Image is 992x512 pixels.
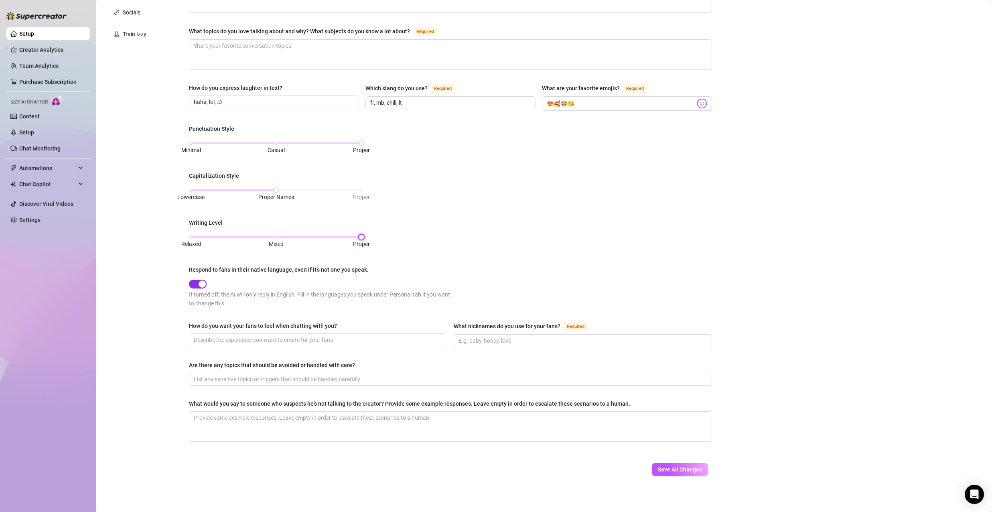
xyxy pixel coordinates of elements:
img: logo-BBDzfeDw.svg [6,12,67,20]
span: Proper [353,147,370,153]
span: Lowercase [177,194,205,200]
div: Writing Level [189,218,223,227]
div: How do you express laughter in text? [189,83,282,92]
div: Are there any topics that should be avoided or handled with care? [189,361,355,370]
textarea: What would you say to someone who suspects he's not talking to the creator? Provide some example ... [189,412,712,441]
input: What nicknames do you use for your fans? [458,336,706,345]
label: Writing Level [189,218,228,227]
a: Discover Viral Videos [19,201,73,207]
a: Content [19,113,40,120]
span: experiment [114,31,120,37]
div: What nicknames do you use for your fans? [454,322,560,331]
label: What would you say to someone who suspects he's not talking to the creator? Provide some example ... [189,399,636,408]
label: Punctuation Style [189,124,240,133]
button: Save All Changes [652,463,708,476]
span: Required [431,84,455,93]
a: Setup [19,30,34,37]
div: Socials [123,8,140,17]
div: Capitalization Style [189,171,239,180]
div: Train Izzy [123,30,146,39]
div: Which slang do you use? [365,84,428,93]
label: How do you want your fans to feel when chatting with you? [189,321,343,330]
span: Minimal [181,147,201,153]
a: Settings [19,217,41,223]
span: Required [413,27,437,36]
label: Are there any topics that should be avoided or handled with care? [189,361,361,370]
span: Casual [268,147,285,153]
input: What are your favorite emojis? [547,98,695,109]
button: Respond to fans in their native language, even if it’s not one you speak. [189,280,207,289]
span: Save All Changes [658,466,702,473]
span: Proper [353,241,370,247]
span: Required [564,322,588,331]
div: Respond to fans in their native language, even if it’s not one you speak. [189,265,369,274]
input: How do you want your fans to feel when chatting with you? [194,335,441,344]
input: Which slang do you use? [370,98,529,107]
span: Automations [19,162,76,175]
span: Chat Copilot [19,178,76,191]
span: Proper [353,194,370,200]
span: Mixed [269,241,284,247]
a: Creator Analytics [19,43,83,56]
span: Relaxed [181,241,201,247]
label: What are your favorite emojis? [542,83,656,93]
a: Setup [19,129,34,136]
img: AI Chatter [51,95,63,107]
div: What are your favorite emojis? [542,84,620,93]
label: Capitalization Style [189,171,245,180]
div: What topics do you love talking about and why? What subjects do you know a lot about? [189,27,410,36]
label: How do you express laughter in text? [189,83,288,92]
label: Respond to fans in their native language, even if it’s not one you speak. [189,265,374,274]
a: Chat Monitoring [19,145,61,152]
label: What nicknames do you use for your fans? [454,321,596,331]
img: Chat Copilot [10,181,16,187]
div: How do you want your fans to feel when chatting with you? [189,321,337,330]
div: If turned off, the AI will only reply in English. Fill in the languages you speak under Personal ... [189,290,450,308]
div: What would you say to someone who suspects he's not talking to the creator? Provide some example ... [189,399,630,408]
div: Punctuation Style [189,124,234,133]
label: What topics do you love talking about and why? What subjects do you know a lot about? [189,26,446,36]
a: Team Analytics [19,63,59,69]
span: link [114,10,120,15]
img: svg%3e [697,98,707,109]
input: How do you express laughter in text? [194,98,353,106]
span: thunderbolt [10,165,17,171]
label: Which slang do you use? [365,83,464,93]
input: Are there any topics that should be avoided or handled with care? [194,375,706,384]
span: Required [623,84,647,93]
a: Purchase Subscription [19,79,77,85]
div: Open Intercom Messenger [965,485,984,504]
span: Izzy AI Chatter [10,98,48,106]
textarea: What topics do you love talking about and why? What subjects do you know a lot about? [189,40,712,69]
span: Proper Names [258,194,294,200]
